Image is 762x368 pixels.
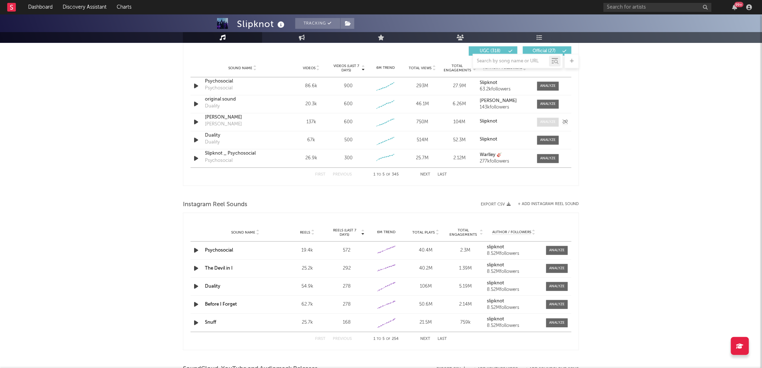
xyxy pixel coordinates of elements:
a: [PERSON_NAME] [205,114,280,121]
div: 2.3M [448,247,484,254]
a: Duality [205,284,220,289]
div: 750M [406,119,439,126]
button: + Add Instagram Reel Sound [518,202,579,206]
div: 6.26M [443,101,476,108]
div: 2.12M [443,155,476,162]
a: Slipknot [480,81,530,86]
div: 6M Trend [368,230,404,235]
div: 104M [443,119,476,126]
div: 8.52M followers [487,288,541,293]
div: 759k [448,319,484,327]
button: UGC(318) [469,46,517,56]
div: 40.2M [408,265,444,272]
a: slipknot [487,299,541,304]
a: slipknot [487,245,541,250]
div: 137k [295,119,328,126]
div: Psychosocial [205,158,233,165]
a: [PERSON_NAME] [480,99,530,104]
div: 8.52M followers [487,270,541,275]
button: Previous [333,173,352,177]
div: 86.6k [295,83,328,90]
span: UGC ( 318 ) [474,49,507,53]
span: of [386,173,390,177]
div: 63.2k followers [480,87,530,92]
div: 278 [329,283,365,291]
span: Total Plays [413,231,435,235]
div: 900 [344,83,353,90]
a: Psychosocial [205,248,233,253]
div: original sound [205,96,280,103]
strong: slipknot [487,281,504,286]
div: 67k [295,137,328,144]
strong: Slipknot [480,119,498,124]
strong: Warlley 🎸 [480,153,503,158]
div: 20.3k [295,101,328,108]
div: 52.3M [443,137,476,144]
div: 293M [406,83,439,90]
div: 50.6M [408,301,444,309]
span: of [386,338,390,341]
div: 25.7k [289,319,325,327]
div: 278 [329,301,365,309]
button: Export CSV [481,202,511,207]
div: 2.14M [448,301,484,309]
div: 514M [406,137,439,144]
div: 8.52M followers [487,324,541,329]
div: 572 [329,247,365,254]
strong: [PERSON_NAME] [480,99,517,103]
span: to [377,338,381,341]
div: 8.52M followers [487,306,541,311]
button: First [315,337,326,341]
a: slipknot [487,263,541,268]
a: Duality [205,132,280,139]
button: 99+ [732,4,738,10]
a: Warlley 🎸 [480,153,530,158]
div: 40.4M [408,247,444,254]
div: Duality [205,103,220,110]
div: 292 [329,265,365,272]
div: Duality [205,139,220,146]
div: 1 5 254 [366,335,406,344]
div: 600 [344,101,353,108]
a: slipknot [487,317,541,322]
div: 21.5M [408,319,444,327]
span: Reels [300,231,310,235]
div: 54.9k [289,283,325,291]
a: Slipknot _ Psychosocial [205,150,280,158]
button: Tracking [295,18,340,29]
div: 99 + [735,2,744,7]
div: 600 [344,119,353,126]
div: 25.2k [289,265,325,272]
span: Reels (last 7 days) [329,229,360,237]
div: Psychosocial [205,85,233,92]
a: slipknot [487,281,541,286]
div: 106M [408,283,444,291]
span: Instagram Reel Sounds [183,200,247,209]
button: Last [438,337,447,341]
a: The Devil in I [205,266,233,271]
div: 25.7M [406,155,439,162]
div: 277k followers [480,159,530,164]
div: + Add Instagram Reel Sound [511,202,579,206]
strong: slipknot [487,317,504,322]
div: 62.7k [289,301,325,309]
strong: slipknot [487,263,504,268]
span: Author / Followers [492,230,531,235]
button: Official(27) [523,46,571,56]
div: 26.9k [295,155,328,162]
input: Search for artists [604,3,712,12]
div: 1.39M [448,265,484,272]
button: Last [438,173,447,177]
div: 143k followers [480,105,530,110]
div: Slipknot [237,18,286,30]
button: Next [420,173,430,177]
div: 500 [344,137,353,144]
div: 168 [329,319,365,327]
div: 46.1M [406,101,439,108]
a: Before I Forget [205,302,237,307]
button: First [315,173,326,177]
a: Psychosocial [205,78,280,85]
span: Sound Name [231,231,255,235]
